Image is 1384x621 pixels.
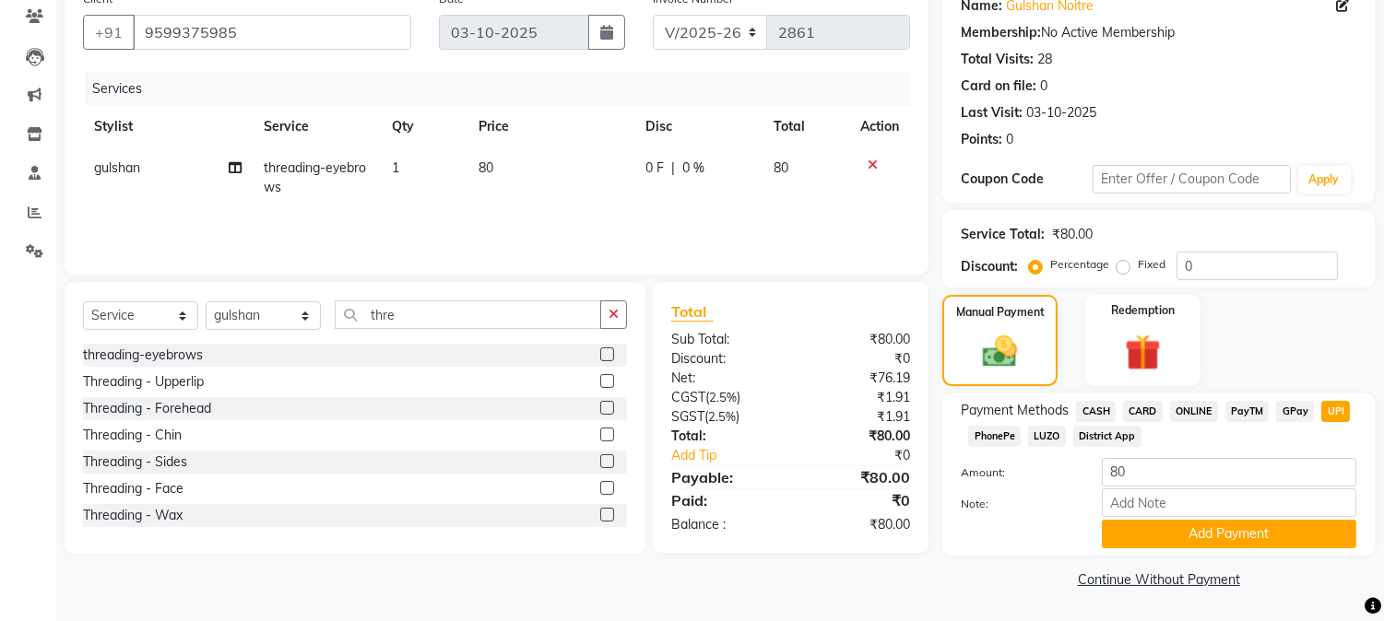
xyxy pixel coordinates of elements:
th: Action [849,106,910,147]
div: Threading - Chin [83,426,182,445]
div: Coupon Code [961,170,1093,189]
span: UPI [1321,401,1350,422]
div: ₹0 [791,489,925,511]
span: 2.5% [708,409,736,424]
div: Threading - Face [83,479,183,498]
div: Balance : [657,515,791,534]
span: LUZO [1028,426,1066,447]
span: CASH [1076,401,1116,422]
div: Sub Total: [657,330,791,349]
input: Enter Offer / Coupon Code [1093,165,1290,193]
label: Percentage [1050,256,1109,273]
div: Points: [961,130,1002,149]
label: Redemption [1111,302,1175,319]
div: Card on file: [961,76,1036,96]
div: Threading - Upperlip [83,372,204,392]
span: 0 F [645,158,664,178]
span: 2.5% [709,390,737,404]
div: ₹0 [813,446,925,465]
input: Amount [1102,458,1356,486]
th: Stylist [83,106,253,147]
span: PhonePe [968,426,1021,447]
div: ₹80.00 [791,466,925,488]
button: Add Payment [1102,520,1356,548]
input: Add Note [1102,488,1356,517]
div: threading-eyebrows [83,346,203,365]
span: | [671,158,675,178]
span: GPay [1276,401,1314,422]
span: gulshan [94,159,140,176]
span: Total [671,302,714,322]
span: CGST [671,389,705,405]
div: Total Visits: [961,50,1034,69]
label: Manual Payment [956,304,1045,321]
div: Payable: [657,466,791,488]
th: Disc [634,106,763,147]
span: SGST [671,408,704,425]
span: 0 % [682,158,704,178]
th: Qty [381,106,467,147]
span: PayTM [1225,401,1270,422]
div: 0 [1040,76,1047,96]
label: Fixed [1138,256,1165,273]
div: ₹80.00 [791,427,925,446]
span: CARD [1123,401,1163,422]
img: _cash.svg [972,332,1027,371]
div: Discount: [657,349,791,369]
div: 03-10-2025 [1026,103,1096,123]
th: Service [253,106,382,147]
th: Price [467,106,634,147]
span: 1 [392,159,399,176]
button: Apply [1298,166,1351,193]
span: threading-eyebrows [264,159,366,195]
div: ₹76.19 [791,369,925,388]
input: Search or Scan [335,300,601,329]
div: Threading - Sides [83,452,187,472]
div: Last Visit: [961,103,1023,123]
span: 80 [479,159,493,176]
span: ONLINE [1170,401,1218,422]
a: Add Tip [657,446,813,465]
span: Payment Methods [961,401,1069,420]
th: Total [763,106,850,147]
div: ₹80.00 [1052,225,1093,244]
div: Total: [657,427,791,446]
div: No Active Membership [961,23,1356,42]
div: ( ) [657,388,791,407]
div: ₹80.00 [791,330,925,349]
span: 80 [774,159,788,176]
div: Net: [657,369,791,388]
div: ₹1.91 [791,388,925,407]
div: ₹1.91 [791,407,925,427]
input: Search by Name/Mobile/Email/Code [133,15,411,50]
div: ₹80.00 [791,515,925,534]
div: Service Total: [961,225,1045,244]
div: Membership: [961,23,1041,42]
img: _gift.svg [1114,330,1172,375]
div: Services [85,72,924,106]
span: District App [1073,426,1142,447]
div: Paid: [657,489,791,511]
label: Amount: [947,464,1088,481]
div: Discount: [961,257,1018,276]
div: ( ) [657,407,791,427]
div: 0 [1006,130,1013,149]
div: Threading - Wax [83,506,183,525]
div: ₹0 [791,349,925,369]
div: Threading - Forehead [83,399,211,418]
label: Note: [947,496,1088,512]
div: 28 [1037,50,1052,69]
a: Continue Without Payment [946,570,1371,590]
button: +91 [83,15,135,50]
